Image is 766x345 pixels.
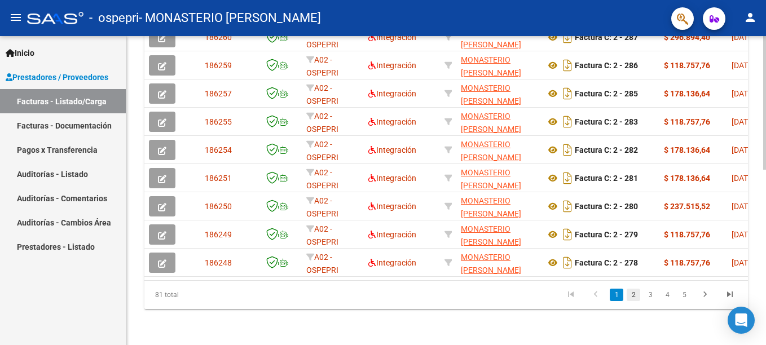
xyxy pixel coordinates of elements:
strong: Factura C: 2 - 281 [575,174,638,183]
span: A02 - OSPEPRI [306,112,338,134]
li: page 2 [625,285,642,304]
span: [DATE] [732,258,755,267]
div: 27362246607 [461,223,536,246]
strong: $ 296.894,40 [664,33,710,42]
span: 186260 [205,33,232,42]
a: go to next page [694,289,716,301]
strong: Factura C: 2 - 282 [575,145,638,154]
strong: Factura C: 2 - 279 [575,230,638,239]
a: 3 [644,289,657,301]
div: 27362246607 [461,25,536,49]
span: A02 - OSPEPRI [306,55,338,77]
span: - MONASTERIO [PERSON_NAME] [139,6,321,30]
strong: Factura C: 2 - 286 [575,61,638,70]
span: 186251 [205,174,232,183]
i: Descargar documento [560,225,575,244]
strong: Factura C: 2 - 285 [575,89,638,98]
strong: $ 118.757,76 [664,230,710,239]
strong: $ 237.515,52 [664,202,710,211]
div: 27362246607 [461,54,536,77]
li: page 1 [608,285,625,304]
li: page 5 [676,285,693,304]
span: [DATE] [732,117,755,126]
strong: $ 178.136,64 [664,89,710,98]
span: 186249 [205,230,232,239]
i: Descargar documento [560,197,575,215]
span: [DATE] [732,174,755,183]
a: 5 [677,289,691,301]
span: MONASTERIO [PERSON_NAME] [461,196,521,218]
span: Integración [368,230,416,239]
a: go to last page [719,289,741,301]
span: Integración [368,117,416,126]
div: 27362246607 [461,110,536,134]
span: MONASTERIO [PERSON_NAME] [461,253,521,275]
span: Integración [368,174,416,183]
div: 27362246607 [461,194,536,218]
span: 186259 [205,61,232,70]
span: Integración [368,33,416,42]
span: [DATE] [732,61,755,70]
strong: Factura C: 2 - 280 [575,202,638,211]
span: - ospepri [89,6,139,30]
span: A02 - OSPEPRI [306,253,338,275]
span: MONASTERIO [PERSON_NAME] [461,55,521,77]
div: 27362246607 [461,251,536,275]
i: Descargar documento [560,28,575,46]
strong: $ 118.757,76 [664,117,710,126]
span: Integración [368,258,416,267]
span: A02 - OSPEPRI [306,224,338,246]
i: Descargar documento [560,141,575,159]
strong: Factura C: 2 - 278 [575,258,638,267]
i: Descargar documento [560,254,575,272]
span: MONASTERIO [PERSON_NAME] [461,224,521,246]
i: Descargar documento [560,169,575,187]
span: 186257 [205,89,232,98]
span: A02 - OSPEPRI [306,168,338,190]
div: 27362246607 [461,166,536,190]
strong: Factura C: 2 - 283 [575,117,638,126]
span: A02 - OSPEPRI [306,140,338,162]
span: A02 - OSPEPRI [306,83,338,105]
div: 27362246607 [461,138,536,162]
a: go to first page [560,289,582,301]
div: Open Intercom Messenger [728,307,755,334]
a: go to previous page [585,289,606,301]
mat-icon: menu [9,11,23,24]
i: Descargar documento [560,85,575,103]
i: Descargar documento [560,56,575,74]
a: 4 [661,289,674,301]
a: 1 [610,289,623,301]
span: MONASTERIO [PERSON_NAME] [461,140,521,162]
div: 27362246607 [461,82,536,105]
span: Integración [368,145,416,154]
li: page 4 [659,285,676,304]
span: Integración [368,61,416,70]
span: [DATE] [732,202,755,211]
span: Integración [368,202,416,211]
i: Descargar documento [560,113,575,131]
li: page 3 [642,285,659,304]
strong: Factura C: 2 - 287 [575,33,638,42]
div: 81 total [144,281,263,309]
span: MONASTERIO [PERSON_NAME] [461,83,521,105]
span: [DATE] [732,33,755,42]
mat-icon: person [743,11,757,24]
strong: $ 118.757,76 [664,61,710,70]
span: Inicio [6,47,34,59]
span: Prestadores / Proveedores [6,71,108,83]
span: [DATE] [732,145,755,154]
a: 2 [627,289,640,301]
span: 186254 [205,145,232,154]
span: [DATE] [732,89,755,98]
span: A02 - OSPEPRI [306,196,338,218]
strong: $ 118.757,76 [664,258,710,267]
span: 186248 [205,258,232,267]
span: 186255 [205,117,232,126]
span: Integración [368,89,416,98]
strong: $ 178.136,64 [664,145,710,154]
strong: $ 178.136,64 [664,174,710,183]
span: MONASTERIO [PERSON_NAME] [461,168,521,190]
span: MONASTERIO [PERSON_NAME] [461,112,521,134]
span: 186250 [205,202,232,211]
